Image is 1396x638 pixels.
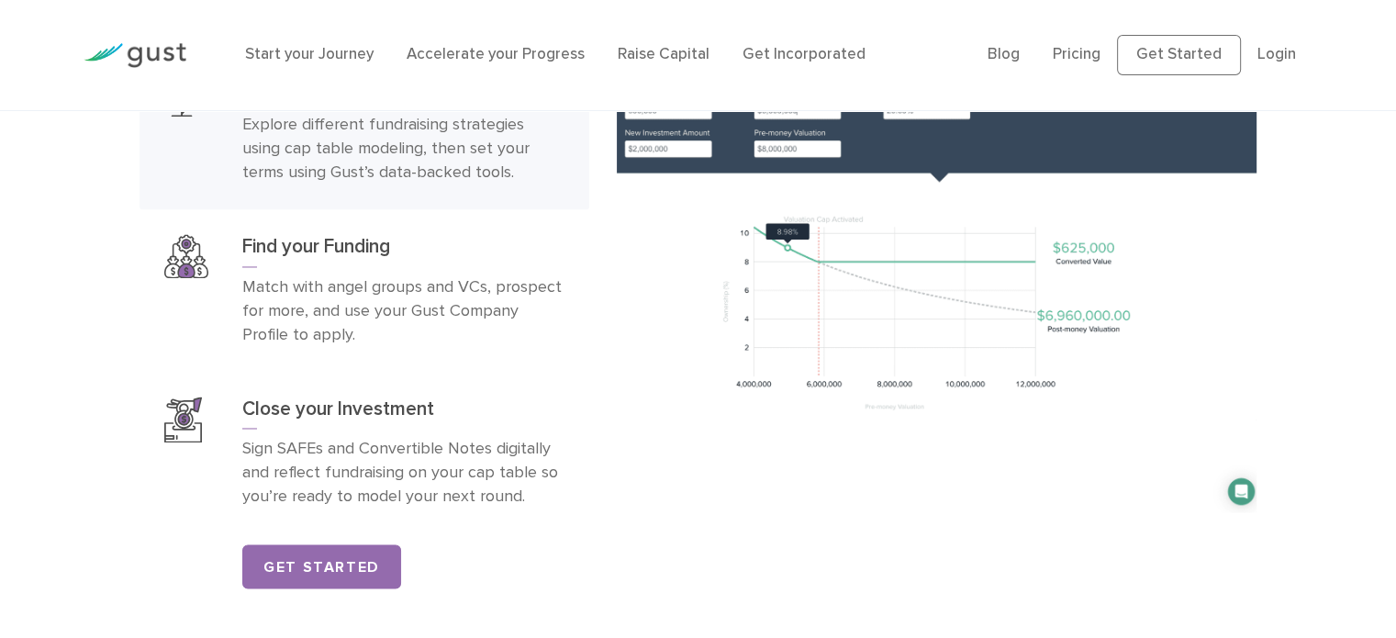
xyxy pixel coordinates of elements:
a: Plan Your RaisePlan your RaiseExplore different fundraising strategies using cap table modeling, ... [140,47,589,209]
a: Raise Capital [618,45,709,63]
a: Close Your InvestmentClose your InvestmentSign SAFEs and Convertible Notes digitally and reflect ... [140,372,589,534]
h3: Close your Investment [242,397,564,430]
p: Sign SAFEs and Convertible Notes digitally and reflect fundraising on your cap table so you’re re... [242,437,564,509]
a: Login [1257,45,1296,63]
a: Start your Journey [245,45,374,63]
a: Find Your FundingFind your FundingMatch with angel groups and VCs, prospect for more, and use you... [140,209,589,372]
img: Gust Logo [84,43,186,68]
a: Get Started [1117,35,1241,75]
a: Pricing [1053,45,1100,63]
a: Get Started [242,544,401,588]
a: Accelerate your Progress [407,45,585,63]
h3: Find your Funding [242,234,564,267]
p: Explore different fundraising strategies using cap table modeling, then set your terms using Gust... [242,113,564,185]
p: Match with angel groups and VCs, prospect for more, and use your Gust Company Profile to apply. [242,275,564,347]
img: Plan Your Raise [617,21,1257,512]
a: Get Incorporated [743,45,866,63]
img: Find Your Funding [164,234,208,278]
a: Blog [988,45,1020,63]
img: Close Your Investment [164,397,202,442]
